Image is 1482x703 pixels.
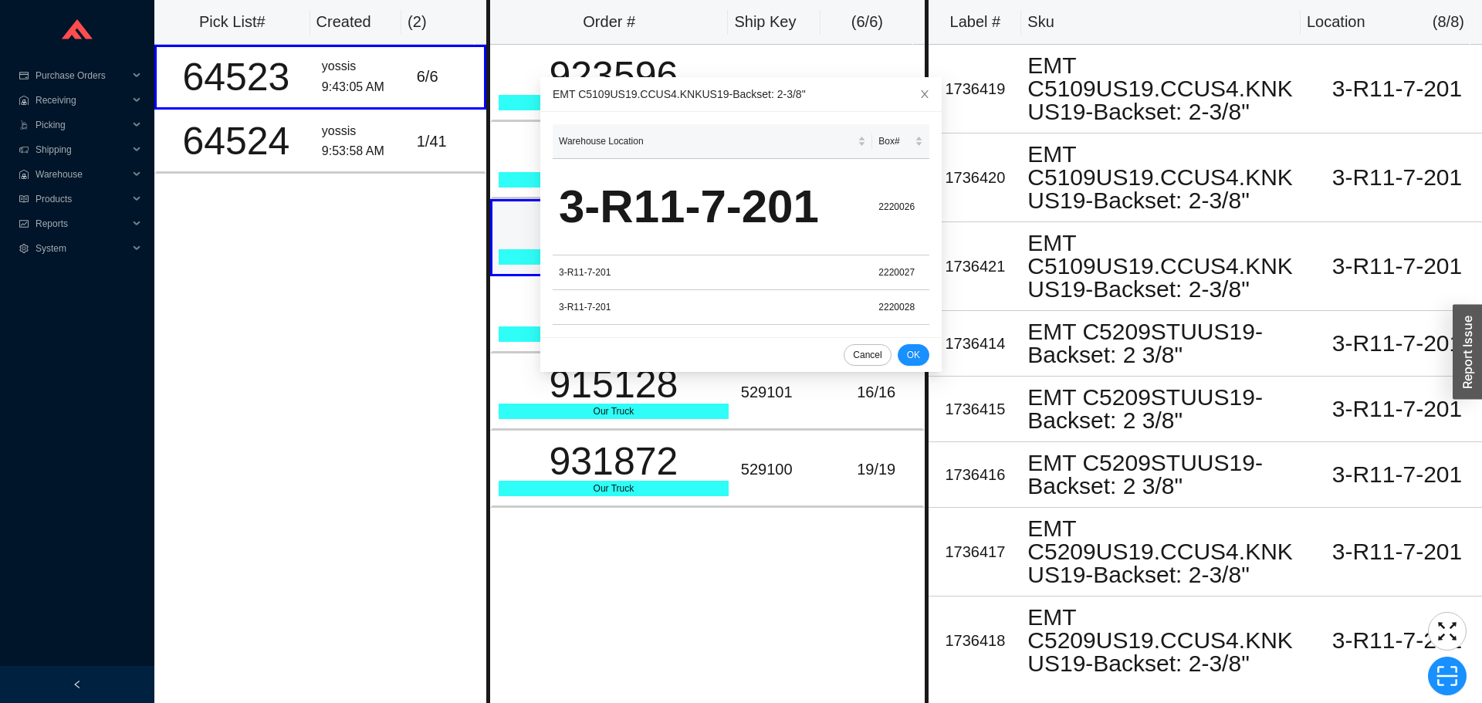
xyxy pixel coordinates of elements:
div: 1736414 [935,331,1015,357]
th: Warehouse Location sortable [553,124,872,159]
div: ( 6 / 6 ) [827,9,907,35]
div: Our Truck [499,172,729,188]
button: scan [1428,657,1467,695]
div: 64524 [163,122,310,161]
div: 915128 [499,365,729,404]
div: yossis [322,56,404,77]
div: ( 8 / 8 ) [1433,9,1464,35]
div: 16 / 16 [836,380,916,405]
span: Purchase Orders [36,63,128,88]
div: 3-R11-7-201 [559,168,866,245]
span: setting [19,244,29,253]
span: close [919,89,930,100]
span: Picking [36,113,128,137]
span: fund [19,219,29,228]
div: yossis [322,121,404,142]
div: Our Truck [499,404,729,419]
th: Box# sortable [872,124,929,159]
div: 3-R11-7-201 [559,265,866,280]
div: Location [1307,9,1365,35]
div: Our Truck [499,326,729,342]
span: Warehouse Location [559,134,854,149]
div: 3-R11-7-201 [1318,629,1476,652]
div: EMT C5109US19.CCUS4.KNKUS19-Backset: 2-3/8" [1027,143,1306,212]
button: Cancel [844,344,891,366]
div: EMT C5209STUUS19-Backset: 2 3/8" [1027,451,1306,498]
td: 2220026 [872,159,929,255]
div: 9:53:58 AM [322,141,404,162]
div: 19 / 19 [836,457,916,482]
div: 3-R11-7-201 [1318,166,1476,189]
div: 529102 [741,71,824,96]
div: 923596 [499,56,729,95]
div: EMT C5109US19.CCUS4.KNKUS19-Backset: 2-3/8" [1027,54,1306,123]
td: 2220028 [872,290,929,325]
span: scan [1429,664,1466,688]
div: 1736417 [935,539,1015,565]
div: 913183 [499,288,729,326]
span: Shipping [36,137,128,162]
span: System [36,236,128,261]
div: 3-R11-7-201 [1318,540,1476,563]
span: Warehouse [36,162,128,187]
div: EMT C5109US19.CCUS4.KNKUS19-Backset: 2-3/8" [553,86,929,103]
div: 1736420 [935,165,1015,191]
div: 3-R11-7-201 [1318,77,1476,100]
span: left [73,680,82,689]
div: 925122 [499,134,729,172]
div: 64523 [163,58,310,96]
button: Close [908,77,942,111]
div: 9:43:05 AM [322,77,404,98]
div: Our Truck [499,481,729,496]
div: 931872 [499,442,729,481]
button: OK [898,344,929,366]
span: Cancel [853,347,881,363]
span: Products [36,187,128,211]
div: EMT C5109US19.CCUS4.KNKUS19-Backset: 2-3/8" [1027,232,1306,301]
div: EMT C5209STUUS19-Backset: 2 3/8" [1027,386,1306,432]
div: 935597 [499,211,729,249]
div: 3-R11-7-201 [1318,332,1476,355]
div: 1736418 [935,628,1015,654]
div: ( 2 ) [408,9,469,35]
div: 1736419 [935,76,1015,102]
div: 3-R11-7-201 [1318,255,1476,278]
span: credit-card [19,71,29,80]
span: read [19,194,29,204]
div: 3-R11-7-201 [559,299,866,315]
span: OK [907,347,920,363]
div: 1736421 [935,254,1015,279]
div: 1736415 [935,397,1015,422]
button: fullscreen [1428,612,1467,651]
div: 3-R11-7-201 [1318,397,1476,421]
div: EMT C5209STUUS19-Backset: 2 3/8" [1027,320,1306,367]
span: Box# [878,134,912,149]
div: 3-R11-7-201 [1318,463,1476,486]
span: Reports [36,211,128,236]
span: Receiving [36,88,128,113]
div: EMT C5209US19.CCUS4.KNKUS19-Backset: 2-3/8" [1027,606,1306,675]
div: Our Truck [499,249,729,265]
div: 1736416 [935,462,1015,488]
div: 3 / 3 [836,71,916,96]
div: 529100 [741,457,824,482]
span: fullscreen [1429,620,1466,643]
div: Our Truck [499,95,729,110]
div: EMT C5209US19.CCUS4.KNKUS19-Backset: 2-3/8" [1027,517,1306,586]
div: 1 / 41 [417,129,478,154]
div: 6 / 6 [417,64,478,90]
div: 529101 [741,380,824,405]
td: 2220027 [872,255,929,290]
